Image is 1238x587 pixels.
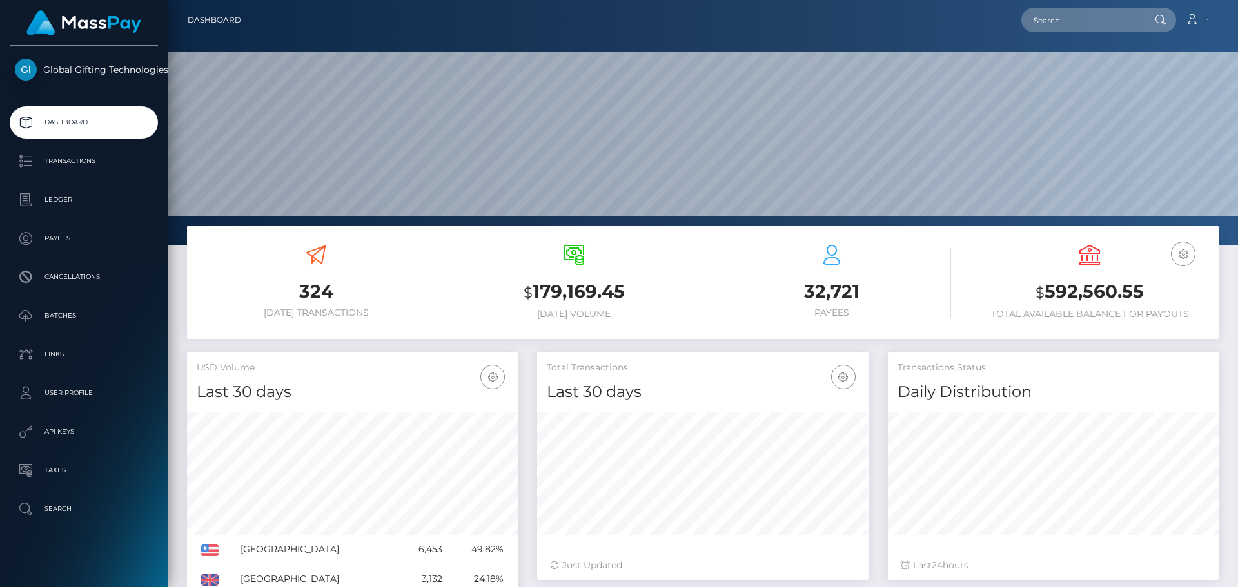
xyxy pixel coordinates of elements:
a: Payees [10,222,158,255]
p: Cancellations [15,267,153,287]
h6: [DATE] Transactions [197,307,435,318]
p: Search [15,499,153,519]
input: Search... [1021,8,1143,32]
small: $ [1036,284,1045,302]
h5: Transactions Status [898,361,1209,374]
p: Taxes [15,461,153,480]
td: [GEOGRAPHIC_DATA] [236,535,397,564]
h6: [DATE] Volume [455,309,693,320]
a: User Profile [10,377,158,409]
div: Just Updated [550,559,855,572]
p: Links [15,345,153,364]
h4: Last 30 days [197,381,508,403]
p: Transactions [15,151,153,171]
span: 24 [932,559,943,571]
h4: Last 30 days [547,381,858,403]
p: Payees [15,229,153,248]
a: Transactions [10,145,158,177]
h6: Total Available Balance for Payouts [970,309,1209,320]
a: Links [10,338,158,370]
img: GB.png [201,574,219,586]
h3: 324 [197,279,435,304]
p: Batches [15,306,153,325]
h5: Total Transactions [547,361,858,374]
small: $ [524,284,533,302]
a: Batches [10,300,158,332]
a: Cancellations [10,261,158,293]
a: API Keys [10,416,158,448]
a: Dashboard [188,6,241,34]
p: User Profile [15,383,153,403]
h5: USD Volume [197,361,508,374]
p: Dashboard [15,113,153,132]
a: Taxes [10,454,158,486]
h3: 592,560.55 [970,279,1209,305]
a: Dashboard [10,106,158,139]
span: Global Gifting Technologies Inc [10,64,158,75]
a: Search [10,493,158,525]
h4: Daily Distribution [898,381,1209,403]
a: Ledger [10,184,158,216]
img: MassPay Logo [26,10,141,35]
img: US.png [201,544,219,556]
p: API Keys [15,422,153,441]
h3: 32,721 [712,279,951,304]
div: Last hours [901,559,1206,572]
td: 6,453 [397,535,446,564]
img: Global Gifting Technologies Inc [15,59,37,81]
h6: Payees [712,307,951,318]
h3: 179,169.45 [455,279,693,305]
td: 49.82% [447,535,509,564]
p: Ledger [15,190,153,209]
